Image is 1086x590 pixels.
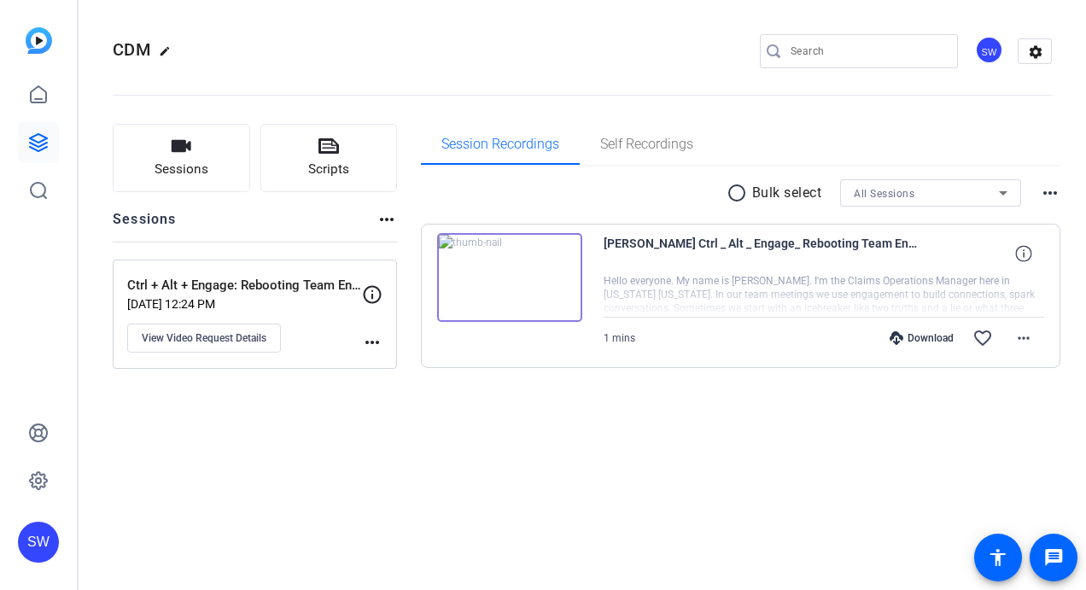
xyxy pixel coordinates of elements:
div: SW [18,522,59,563]
span: Sessions [155,160,208,179]
img: blue-gradient.svg [26,27,52,54]
ngx-avatar: Steve Winiecki [975,36,1005,66]
button: Scripts [260,124,398,192]
mat-icon: radio_button_unchecked [727,183,752,203]
div: SW [975,36,1003,64]
span: 1 mins [604,332,635,344]
mat-icon: more_horiz [1040,183,1060,203]
h2: Sessions [113,209,177,242]
p: Ctrl + Alt + Engage: Rebooting Team Engagement [127,276,362,295]
mat-icon: accessibility [988,547,1008,568]
mat-icon: edit [159,45,179,66]
span: All Sessions [854,188,914,200]
span: Self Recordings [600,137,693,151]
span: [PERSON_NAME] Ctrl _ Alt _ Engage_ Rebooting Team Engagement [DATE] 12_33_11 [604,233,920,274]
input: Search [791,41,944,61]
span: Session Recordings [441,137,559,151]
span: View Video Request Details [142,331,266,345]
mat-icon: more_horiz [1013,328,1034,348]
mat-icon: more_horiz [377,209,397,230]
p: Bulk select [752,183,822,203]
mat-icon: settings [1019,39,1053,65]
mat-icon: more_horiz [362,332,382,353]
div: Download [881,331,962,345]
mat-icon: message [1043,547,1064,568]
span: CDM [113,39,150,60]
button: Sessions [113,124,250,192]
span: Scripts [308,160,349,179]
mat-icon: favorite_border [972,328,993,348]
p: [DATE] 12:24 PM [127,297,362,311]
button: View Video Request Details [127,324,281,353]
img: thumb-nail [437,233,582,322]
